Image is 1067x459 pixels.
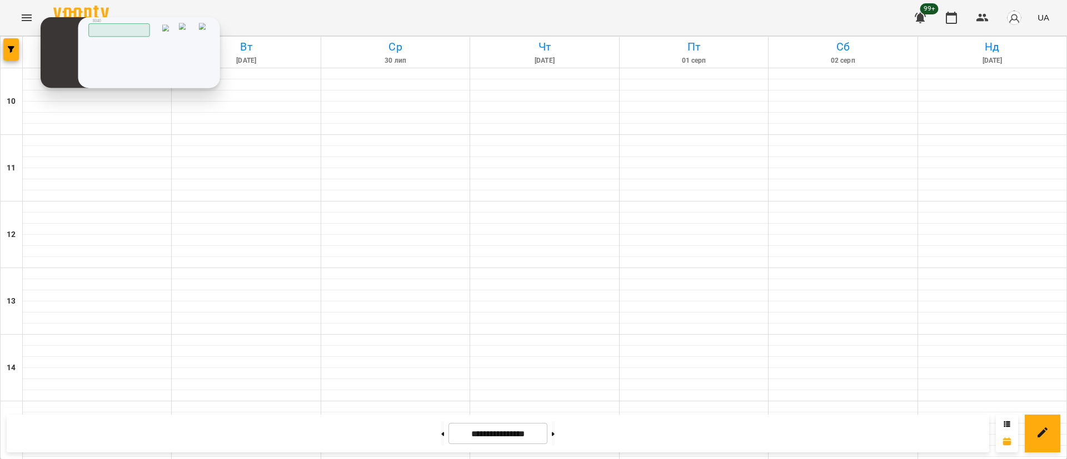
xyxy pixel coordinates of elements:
[53,6,109,22] img: Voopty Logo
[472,56,617,66] h6: [DATE]
[7,229,16,241] h6: 12
[173,56,318,66] h6: [DATE]
[920,38,1065,56] h6: Нд
[323,38,468,56] h6: Ср
[770,56,915,66] h6: 02 серп
[24,38,169,56] h6: Пн
[920,56,1065,66] h6: [DATE]
[920,3,939,14] span: 99+
[7,295,16,307] h6: 13
[1033,7,1054,28] button: UA
[1006,10,1022,26] img: avatar_s.png
[472,38,617,56] h6: Чт
[7,162,16,174] h6: 11
[323,56,468,66] h6: 30 лип
[173,38,318,56] h6: Вт
[621,56,766,66] h6: 01 серп
[7,95,16,108] h6: 10
[770,38,915,56] h6: Сб
[13,4,40,31] button: Menu
[7,362,16,374] h6: 14
[621,38,766,56] h6: Пт
[24,56,169,66] h6: 28 лип
[1038,12,1049,23] span: UA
